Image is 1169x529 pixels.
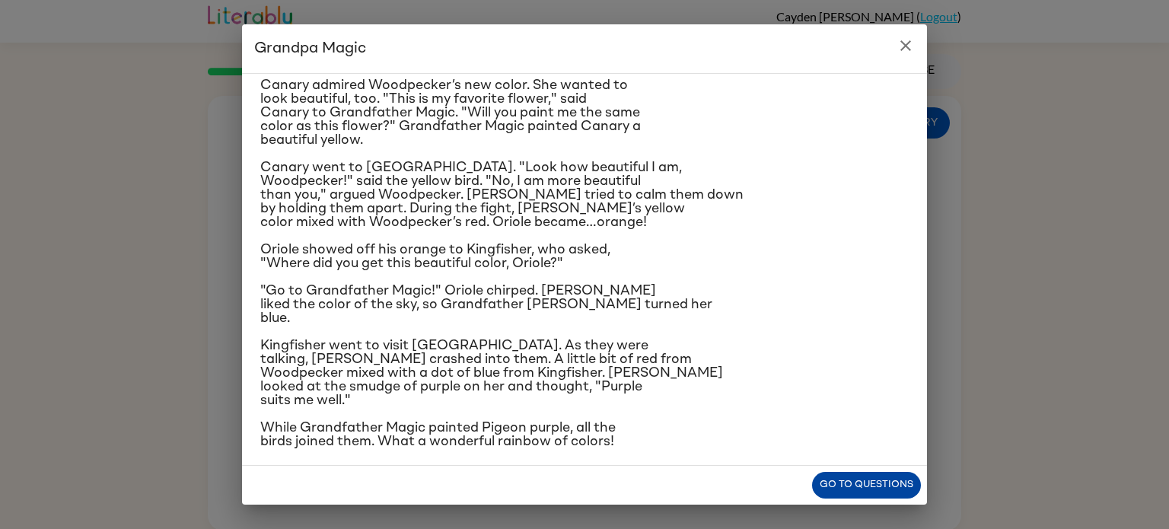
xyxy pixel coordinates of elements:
span: Oriole showed off his orange to Kingfisher, who asked, "Where did you get this beautiful color, O... [260,243,610,270]
span: Canary went to [GEOGRAPHIC_DATA]. "Look how beautiful I am, Woodpecker!" said the yellow bird. "N... [260,161,744,229]
h2: Grandpa Magic [242,24,927,73]
span: "Go to Grandfather Magic!" Oriole chirped. [PERSON_NAME] liked the color of the sky, so Grandfath... [260,284,712,325]
span: While Grandfather Magic painted Pigeon purple, all the birds joined them. What a wonderful rainbo... [260,421,616,448]
span: Canary admired Woodpecker’s new color. She wanted to look beautiful, too. "This is my favorite fl... [260,78,641,147]
button: close [890,30,921,61]
span: Kingfisher went to visit [GEOGRAPHIC_DATA]. As they were talking, [PERSON_NAME] crashed into them... [260,339,723,407]
button: Go to questions [812,472,921,499]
